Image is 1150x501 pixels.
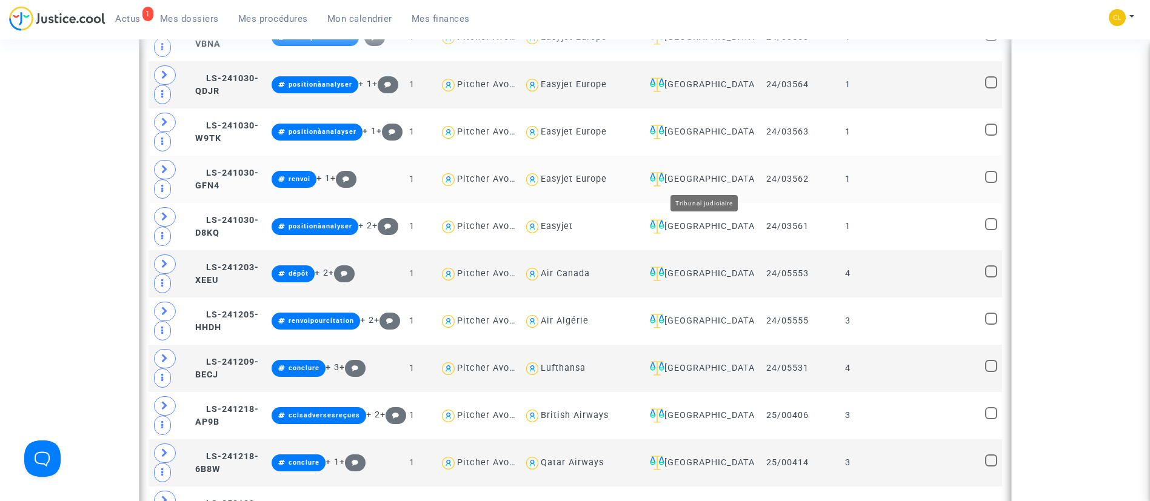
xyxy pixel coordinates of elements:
[289,411,360,419] span: cclsadversesreçues
[195,451,259,475] span: LS-241218-6B8W
[755,108,820,156] td: 24/03563
[389,439,435,486] td: 1
[389,345,435,392] td: 1
[645,408,751,423] div: [GEOGRAPHIC_DATA]
[457,363,524,373] div: Pitcher Avocat
[327,13,392,24] span: Mon calendrier
[820,203,875,250] td: 1
[820,345,875,392] td: 4
[329,268,355,278] span: +
[374,315,400,325] span: +
[457,174,524,184] div: Pitcher Avocat
[289,459,319,466] span: conclure
[195,310,259,333] span: LS-241205-HHDH
[820,392,875,439] td: 3
[9,6,105,31] img: jc-logo.svg
[289,222,352,230] span: positionàanalyser
[389,392,435,439] td: 1
[645,314,751,328] div: [GEOGRAPHIC_DATA]
[150,10,229,28] a: Mes dossiers
[524,171,541,188] img: icon-user.svg
[359,32,385,42] span: +
[440,313,457,330] img: icon-user.svg
[645,456,751,470] div: [GEOGRAPHIC_DATA]
[820,439,875,486] td: 3
[457,268,524,279] div: Pitcher Avocat
[326,457,339,467] span: + 1
[755,439,820,486] td: 25/00414
[363,126,376,136] span: + 1
[195,168,259,191] span: LS-241030-GFN4
[650,314,664,328] img: icon-faciliter-sm.svg
[755,345,820,392] td: 24/05531
[440,360,457,377] img: icon-user.svg
[24,440,61,477] iframe: Help Scout Beacon - Open
[238,13,308,24] span: Mes procédures
[820,108,875,156] td: 1
[650,361,664,376] img: icon-faciliter-sm.svg
[541,363,586,373] div: Lufthansa
[820,297,875,345] td: 3
[524,218,541,236] img: icon-user.svg
[650,267,664,281] img: icon-faciliter-sm.svg
[195,73,259,97] span: LS-241030-QDJR
[457,457,524,468] div: Pitcher Avocat
[645,219,751,234] div: [GEOGRAPHIC_DATA]
[372,221,398,231] span: +
[457,410,524,420] div: Pitcher Avocat
[440,76,457,94] img: icon-user.svg
[389,156,435,203] td: 1
[541,221,573,231] div: Easyjet
[195,262,259,286] span: LS-241203-XEEU
[412,13,470,24] span: Mes finances
[457,79,524,90] div: Pitcher Avocat
[339,362,366,373] span: +
[541,316,589,326] div: Air Algérie
[380,410,406,420] span: +
[650,125,664,139] img: icon-faciliter-sm.svg
[289,81,352,88] span: positionàanalyser
[820,156,875,203] td: 1
[541,268,590,279] div: Air Canada
[650,456,664,470] img: icon-faciliter-sm.svg
[289,364,319,372] span: conclure
[229,10,318,28] a: Mes procédures
[389,250,435,297] td: 1
[402,10,480,28] a: Mes finances
[358,221,372,231] span: + 2
[195,357,259,380] span: LS-241209-BECJ
[289,175,310,183] span: renvoi
[366,410,380,420] span: + 2
[650,408,664,423] img: icon-faciliter-sm.svg
[376,126,403,136] span: +
[524,265,541,283] img: icon-user.svg
[389,203,435,250] td: 1
[105,10,150,28] a: 1Actus
[1109,9,1126,26] img: 6fca9af68d76bfc0a5525c74dfee314f
[645,172,751,187] div: [GEOGRAPHIC_DATA]
[440,265,457,283] img: icon-user.svg
[645,267,751,281] div: [GEOGRAPHIC_DATA]
[457,221,524,231] div: Pitcher Avocat
[115,13,141,24] span: Actus
[650,172,664,187] img: icon-faciliter-sm.svg
[360,315,374,325] span: + 2
[289,317,354,325] span: renvoipourcitation
[524,313,541,330] img: icon-user.svg
[541,410,609,420] div: British Airways
[755,203,820,250] td: 24/03561
[318,10,402,28] a: Mon calendrier
[541,79,607,90] div: Easyjet Europe
[755,250,820,297] td: 24/05553
[389,297,435,345] td: 1
[524,454,541,472] img: icon-user.svg
[440,454,457,472] img: icon-user.svg
[389,108,435,156] td: 1
[541,127,607,137] div: Easyjet Europe
[330,173,356,184] span: +
[524,124,541,141] img: icon-user.svg
[650,219,664,234] img: icon-faciliter-sm.svg
[195,121,259,144] span: LS-241030-W9TK
[389,61,435,108] td: 1
[372,79,398,89] span: +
